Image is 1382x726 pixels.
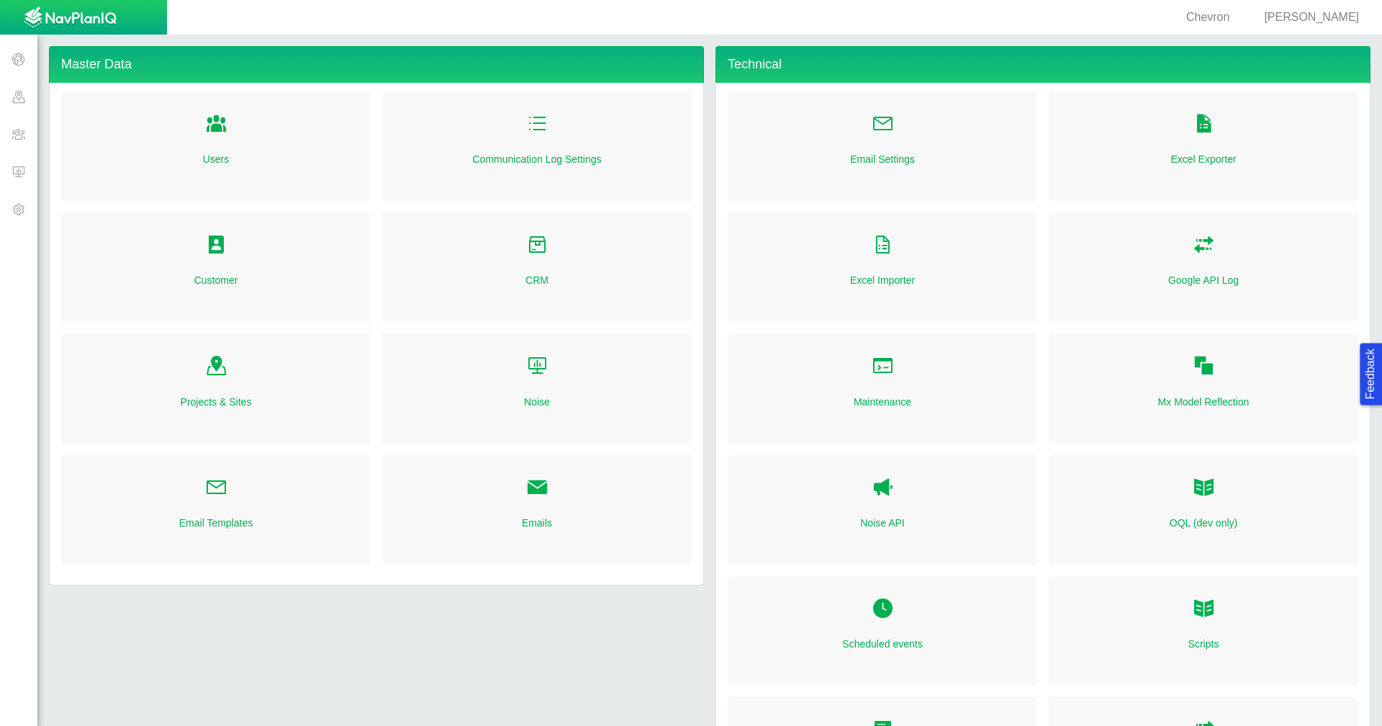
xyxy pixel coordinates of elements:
span: [PERSON_NAME] [1264,11,1359,23]
a: Users [203,152,230,166]
a: Folder Open Icon [1193,230,1215,261]
a: Noise [524,395,550,409]
div: Folder Open Icon Projects & Sites [61,333,371,443]
a: Google API Log [1168,273,1239,287]
div: Noise API Noise API [728,455,1037,565]
a: Folder Open Icon [526,230,548,261]
a: Maintenance [854,395,911,409]
a: OQL [1193,472,1215,504]
a: Folder Open Icon [872,593,894,625]
a: Folder Open Icon [1193,593,1215,625]
a: Mx Model Reflection [1158,395,1250,409]
a: Folder Open Icon [1193,351,1215,382]
div: Folder Open Icon Excel Exporter [1049,91,1358,201]
a: Scripts [1188,637,1219,651]
div: Folder Open Icon Mx Model Reflection [1049,333,1358,443]
a: Excel Importer [850,273,915,287]
a: Folder Open Icon [526,351,548,382]
div: Folder Open Icon Customer [61,212,371,322]
a: Email Templates [179,516,253,530]
a: Scheduled events [842,637,922,651]
span: Chevron [1186,11,1229,23]
div: Folder Open Icon Noise [382,333,692,443]
div: Folder Open Icon CRM [382,212,692,322]
div: Folder Open Icon Communication Log Settings [382,91,692,201]
a: Folder Open Icon [1193,109,1215,140]
a: Folder Open Icon [205,472,227,504]
a: Folder Open Icon [872,109,894,140]
a: Email Settings [850,152,914,166]
div: Folder Open Icon Scheduled events [728,576,1037,686]
h4: Technical [715,46,1370,83]
div: Folder Open Icon Maintenance [728,333,1037,443]
a: Noise API [872,472,894,504]
a: Folder Open Icon [872,351,894,382]
div: Folder Open Icon Email Templates [61,455,371,565]
div: Folder Open Icon Users [61,91,371,201]
div: Folder Open Icon Emails [382,455,692,565]
div: Folder Open Icon Scripts [1049,576,1358,686]
a: Folder Open Icon [526,109,548,140]
a: Projects & Sites [181,395,252,409]
a: Noise API [860,516,904,530]
a: OQL (dev only) [1170,516,1237,530]
div: Folder Open Icon Google API Log [1049,212,1358,322]
button: Feedback [1360,343,1382,405]
h4: Master Data [49,46,704,83]
a: Customer [194,273,238,287]
a: CRM [525,273,548,287]
a: Folder Open Icon [872,230,894,261]
a: Folder Open Icon [205,351,227,382]
a: Excel Exporter [1170,152,1236,166]
a: Emails [522,516,552,530]
a: Folder Open Icon [205,230,227,261]
a: Folder Open Icon [205,109,227,140]
a: Communication Log Settings [473,152,602,166]
div: OQL OQL (dev only) [1049,455,1358,565]
div: Folder Open Icon Email Settings [728,91,1037,201]
div: [PERSON_NAME] [1247,9,1365,26]
a: Folder Open Icon [526,472,548,504]
img: UrbanGroupSolutionsTheme$USG_Images$logo.png [24,6,117,30]
div: Folder Open Icon Excel Importer [728,212,1037,322]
